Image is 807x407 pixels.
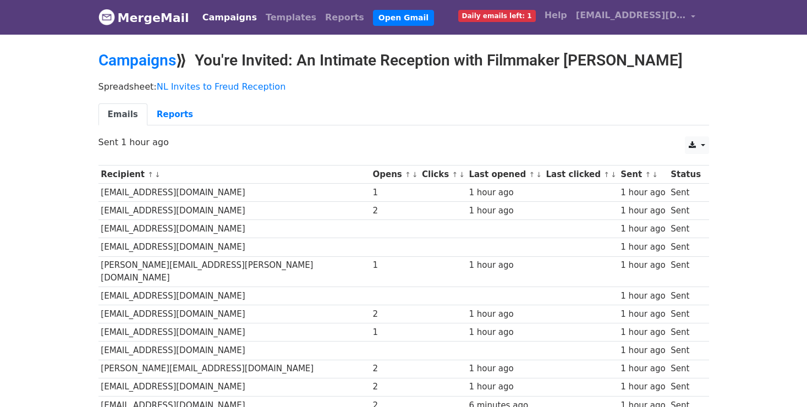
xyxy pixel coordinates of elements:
[668,360,703,378] td: Sent
[452,170,458,179] a: ↑
[321,7,369,29] a: Reports
[621,223,665,235] div: 1 hour ago
[652,170,658,179] a: ↓
[469,326,540,339] div: 1 hour ago
[373,326,417,339] div: 1
[668,342,703,360] td: Sent
[373,10,434,26] a: Open Gmail
[405,170,411,179] a: ↑
[469,186,540,199] div: 1 hour ago
[668,256,703,287] td: Sent
[98,305,370,323] td: [EMAIL_ADDRESS][DOMAIN_NAME]
[544,166,618,184] th: Last clicked
[98,323,370,342] td: [EMAIL_ADDRESS][DOMAIN_NAME]
[373,308,417,321] div: 2
[98,220,370,238] td: [EMAIL_ADDRESS][DOMAIN_NAME]
[621,259,665,272] div: 1 hour ago
[668,220,703,238] td: Sent
[155,170,161,179] a: ↓
[469,381,540,393] div: 1 hour ago
[98,51,709,70] h2: ⟫ You're Invited: An Intimate Reception with Filmmaker [PERSON_NAME]
[621,290,665,302] div: 1 hour ago
[621,362,665,375] div: 1 hour ago
[458,10,536,22] span: Daily emails left: 1
[459,170,465,179] a: ↓
[611,170,617,179] a: ↓
[469,362,540,375] div: 1 hour ago
[621,326,665,339] div: 1 hour ago
[576,9,686,22] span: [EMAIL_ADDRESS][DOMAIN_NAME]
[98,136,709,148] p: Sent 1 hour ago
[668,305,703,323] td: Sent
[603,170,610,179] a: ↑
[668,238,703,256] td: Sent
[621,186,665,199] div: 1 hour ago
[668,184,703,202] td: Sent
[157,81,286,92] a: NL Invites to Freud Reception
[419,166,466,184] th: Clicks
[618,166,668,184] th: Sent
[373,186,417,199] div: 1
[98,51,176,69] a: Campaigns
[98,287,370,305] td: [EMAIL_ADDRESS][DOMAIN_NAME]
[98,184,370,202] td: [EMAIL_ADDRESS][DOMAIN_NAME]
[373,259,417,272] div: 1
[98,238,370,256] td: [EMAIL_ADDRESS][DOMAIN_NAME]
[98,9,115,25] img: MergeMail logo
[645,170,651,179] a: ↑
[469,259,540,272] div: 1 hour ago
[412,170,418,179] a: ↓
[621,205,665,217] div: 1 hour ago
[466,166,544,184] th: Last opened
[536,170,542,179] a: ↓
[373,362,417,375] div: 2
[147,170,153,179] a: ↑
[373,381,417,393] div: 2
[98,256,370,287] td: [PERSON_NAME][EMAIL_ADDRESS][PERSON_NAME][DOMAIN_NAME]
[621,381,665,393] div: 1 hour ago
[621,344,665,357] div: 1 hour ago
[98,378,370,396] td: [EMAIL_ADDRESS][DOMAIN_NAME]
[454,4,540,26] a: Daily emails left: 1
[621,308,665,321] div: 1 hour ago
[529,170,535,179] a: ↑
[373,205,417,217] div: 2
[370,166,420,184] th: Opens
[469,308,540,321] div: 1 hour ago
[572,4,700,30] a: [EMAIL_ADDRESS][DOMAIN_NAME]
[752,354,807,407] iframe: Chat Widget
[147,103,202,126] a: Reports
[469,205,540,217] div: 1 hour ago
[540,4,572,26] a: Help
[98,360,370,378] td: [PERSON_NAME][EMAIL_ADDRESS][DOMAIN_NAME]
[668,166,703,184] th: Status
[98,81,709,92] p: Spreadsheet:
[668,323,703,342] td: Sent
[98,6,189,29] a: MergeMail
[98,202,370,220] td: [EMAIL_ADDRESS][DOMAIN_NAME]
[261,7,321,29] a: Templates
[668,378,703,396] td: Sent
[198,7,261,29] a: Campaigns
[98,103,147,126] a: Emails
[668,202,703,220] td: Sent
[621,241,665,254] div: 1 hour ago
[98,342,370,360] td: [EMAIL_ADDRESS][DOMAIN_NAME]
[98,166,370,184] th: Recipient
[668,287,703,305] td: Sent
